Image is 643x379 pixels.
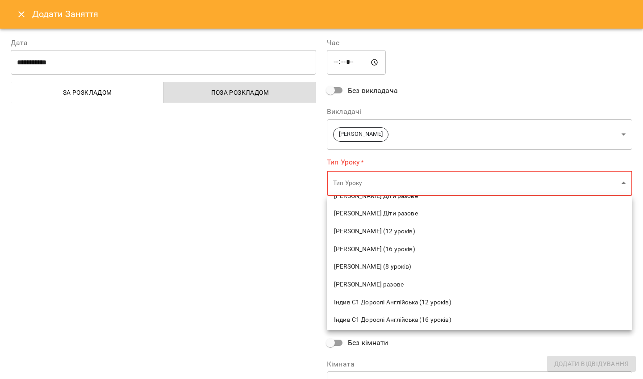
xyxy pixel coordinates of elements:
span: [PERSON_NAME] (8 уроків) [334,262,625,271]
span: [PERSON_NAME] Діти разове [334,192,625,201]
span: Індив С1 Дорослі Англійська (12 уроків) [334,298,625,307]
span: [PERSON_NAME] (12 уроків) [334,227,625,236]
span: Індив С1 Дорослі Англійська (16 уроків) [334,316,625,324]
span: [PERSON_NAME] (16 уроків) [334,245,625,254]
span: [PERSON_NAME] разове [334,280,625,289]
span: [PERSON_NAME] Діти разове [334,209,625,218]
